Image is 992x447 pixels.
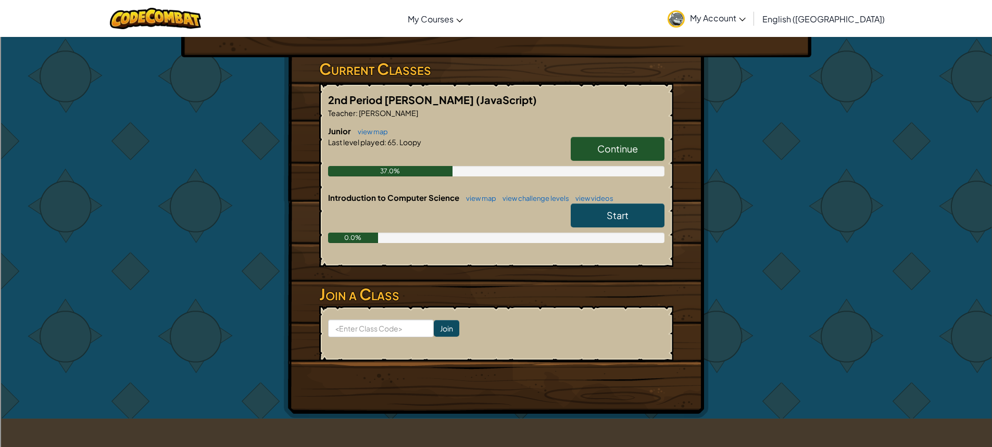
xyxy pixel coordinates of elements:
div: Sort New > Old [4,14,988,23]
span: English ([GEOGRAPHIC_DATA]) [762,14,885,24]
img: avatar [668,10,685,28]
div: Move To ... [4,70,988,79]
a: My Account [662,2,751,35]
a: English ([GEOGRAPHIC_DATA]) [757,5,890,33]
div: Sort A > Z [4,4,988,14]
span: My Account [690,12,746,23]
div: Delete [4,32,988,42]
img: CodeCombat logo [110,8,201,29]
div: Options [4,42,988,51]
span: My Courses [408,14,454,24]
a: My Courses [403,5,468,33]
div: Sign out [4,51,988,60]
div: Move To ... [4,23,988,32]
div: Rename [4,60,988,70]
